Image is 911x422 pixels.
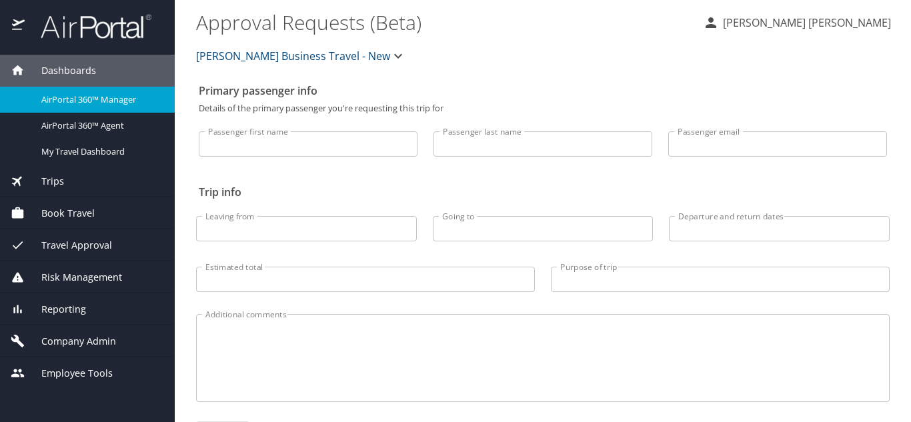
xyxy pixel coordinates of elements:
[199,181,887,203] h2: Trip info
[719,15,891,31] p: [PERSON_NAME] [PERSON_NAME]
[12,13,26,39] img: icon-airportal.png
[41,93,159,106] span: AirPortal 360™ Manager
[196,1,692,43] h1: Approval Requests (Beta)
[25,238,112,253] span: Travel Approval
[41,145,159,158] span: My Travel Dashboard
[41,119,159,132] span: AirPortal 360™ Agent
[698,11,896,35] button: [PERSON_NAME] [PERSON_NAME]
[25,206,95,221] span: Book Travel
[25,366,113,381] span: Employee Tools
[191,43,411,69] button: [PERSON_NAME] Business Travel - New
[25,174,64,189] span: Trips
[196,47,390,65] span: [PERSON_NAME] Business Travel - New
[199,80,887,101] h2: Primary passenger info
[25,270,122,285] span: Risk Management
[26,13,151,39] img: airportal-logo.png
[25,302,86,317] span: Reporting
[25,63,96,78] span: Dashboards
[199,104,887,113] p: Details of the primary passenger you're requesting this trip for
[25,334,116,349] span: Company Admin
